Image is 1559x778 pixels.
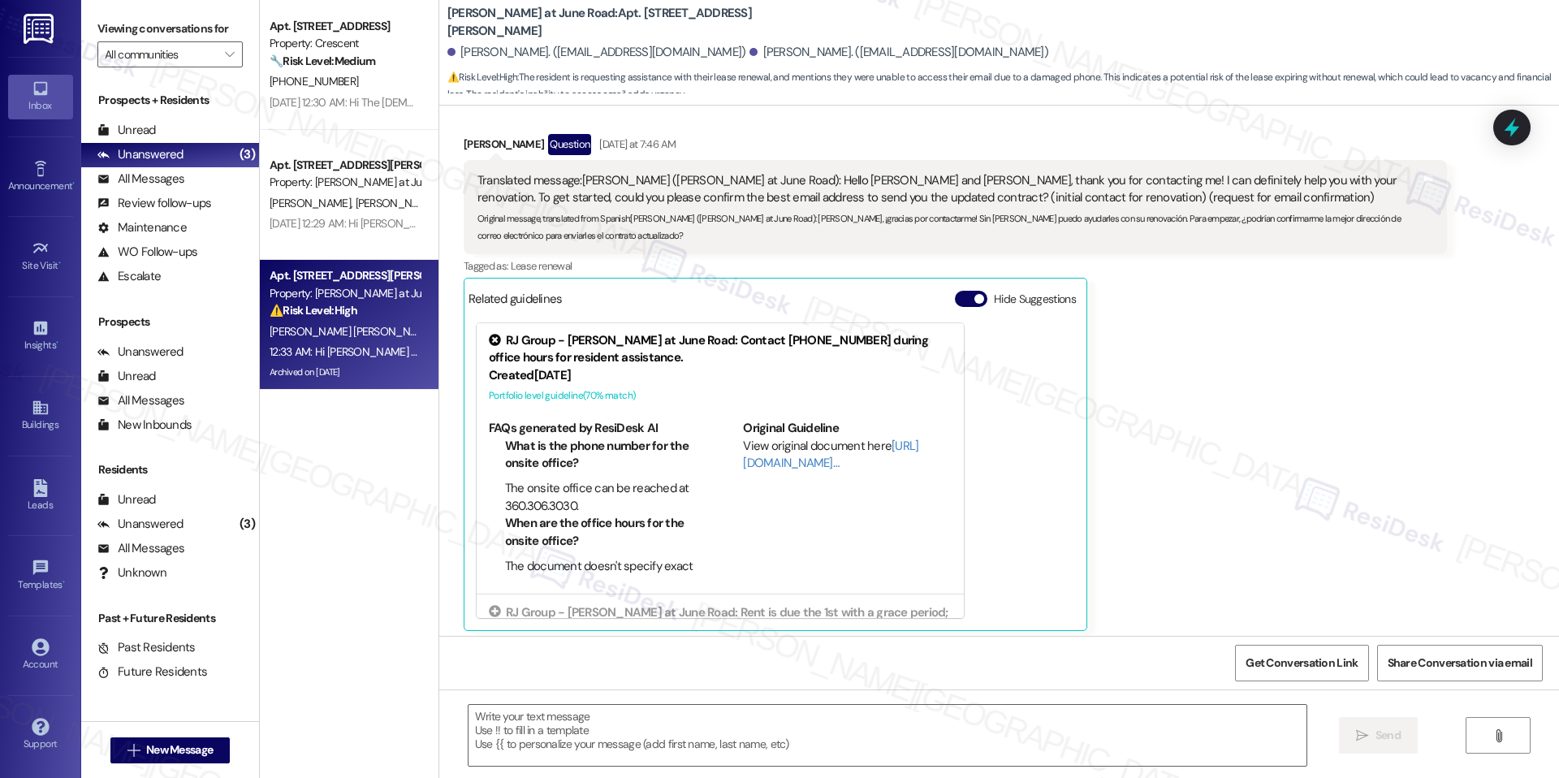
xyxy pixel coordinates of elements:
div: Review follow-ups [97,195,211,212]
div: WO Follow-ups [97,244,197,261]
strong: 🔧 Risk Level: Medium [270,54,375,68]
li: The onsite office can be reached at 360.306.3030. [505,480,697,515]
span: Lease renewal [511,259,572,273]
div: Property: [PERSON_NAME] at June Road [270,285,420,302]
span: New Message [146,741,213,759]
div: [PERSON_NAME]. ([EMAIL_ADDRESS][DOMAIN_NAME]) [749,44,1048,61]
input: All communities [105,41,217,67]
b: FAQs generated by ResiDesk AI [489,420,658,436]
b: Original Guideline [743,420,839,436]
div: [PERSON_NAME] [464,134,1447,160]
li: The document doesn't specify exact office hours. Contact [PHONE_NUMBER] for current office hours. [505,558,697,628]
strong: ⚠️ Risk Level: High [270,303,357,318]
i:  [225,48,234,61]
div: Apt. [STREET_ADDRESS][PERSON_NAME] at June Road 2 [270,157,420,174]
li: When are the office hours for the onsite office? [505,515,697,550]
div: All Messages [97,540,184,557]
div: Property: [PERSON_NAME] at June Road [270,174,420,191]
a: Account [8,633,73,677]
div: Unread [97,491,156,508]
button: Share Conversation via email [1377,645,1543,681]
span: • [63,577,65,588]
b: [PERSON_NAME] at June Road: Apt. [STREET_ADDRESS][PERSON_NAME] [447,5,772,40]
div: Maintenance [97,219,187,236]
div: All Messages [97,171,184,188]
i:  [1356,729,1368,742]
div: Portfolio level guideline ( 70 % match) [489,387,952,404]
div: Apt. [STREET_ADDRESS] [270,18,420,35]
div: Past Residents [97,639,196,656]
label: Viewing conversations for [97,16,243,41]
div: 12:33 AM: Hi [PERSON_NAME] and [PERSON_NAME], thanks for confirming your email! I'll forward it t... [270,344,1214,359]
div: Unanswered [97,344,184,361]
div: Property: Crescent [270,35,420,52]
div: RJ Group - [PERSON_NAME] at June Road: Rent is due the 1st with a grace period; late fees are $25... [489,604,952,656]
div: [DATE] 12:29 AM: Hi [PERSON_NAME] and [PERSON_NAME], a gentle reminder that your rent is due and ... [270,216,1377,231]
span: Send [1375,727,1401,744]
span: : The resident is requesting assistance with their lease renewal, and mentions they were unable t... [447,69,1559,104]
div: Residents [81,461,259,478]
div: [DATE] at 7:46 AM [595,136,676,153]
a: Insights • [8,314,73,358]
span: [PERSON_NAME] [PERSON_NAME] [270,324,439,339]
div: View original document here [743,438,952,473]
div: Unknown [97,564,166,581]
button: Send [1339,717,1418,754]
div: Related guidelines [469,291,563,314]
div: Question [548,134,591,154]
div: New Inbounds [97,417,192,434]
a: Support [8,713,73,757]
div: Tagged as: [464,254,1447,278]
div: Apt. [STREET_ADDRESS][PERSON_NAME] [270,267,420,284]
div: Prospects + Residents [81,92,259,109]
div: Unread [97,122,156,139]
div: Unread [97,368,156,385]
span: • [72,178,75,189]
span: [PERSON_NAME] [270,196,356,210]
a: Leads [8,474,73,518]
div: Archived on [DATE] [268,362,421,383]
a: Templates • [8,554,73,598]
img: ResiDesk Logo [24,14,57,44]
div: [DATE] 12:30 AM: Hi The [DEMOGRAPHIC_DATA][PERSON_NAME], a gentle reminder that your rent is due ... [270,95,1402,110]
span: [PERSON_NAME] [355,196,436,210]
label: Hide Suggestions [994,291,1076,308]
div: (3) [235,142,259,167]
div: Past + Future Residents [81,610,259,627]
div: Unanswered [97,146,184,163]
div: Created [DATE] [489,367,952,384]
div: Future Residents [97,663,207,681]
div: Unanswered [97,516,184,533]
span: [PHONE_NUMBER] [270,74,358,89]
a: Site Visit • [8,235,73,279]
button: New Message [110,737,231,763]
a: Buildings [8,394,73,438]
li: What is the phone number for the onsite office? [505,438,697,473]
div: (3) [235,512,259,537]
a: [URL][DOMAIN_NAME]… [743,438,918,471]
sub: Original message, translated from Spanish : [PERSON_NAME] ([PERSON_NAME] at June Road): [PERSON_N... [477,213,1401,241]
div: RJ Group - [PERSON_NAME] at June Road: Contact [PHONE_NUMBER] during office hours for resident as... [489,332,952,367]
span: • [56,337,58,348]
div: Escalate [97,268,161,285]
span: Share Conversation via email [1388,655,1532,672]
div: [PERSON_NAME]. ([EMAIL_ADDRESS][DOMAIN_NAME]) [447,44,746,61]
i:  [1492,729,1505,742]
div: Translated message: [PERSON_NAME] ([PERSON_NAME] at June Road): Hello [PERSON_NAME] and [PERSON_N... [477,172,1421,207]
strong: ⚠️ Risk Level: High [447,71,517,84]
span: Get Conversation Link [1246,655,1358,672]
span: • [58,257,61,269]
i:  [127,744,140,757]
div: All Messages [97,392,184,409]
div: Prospects [81,313,259,331]
button: Get Conversation Link [1235,645,1368,681]
a: Inbox [8,75,73,119]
